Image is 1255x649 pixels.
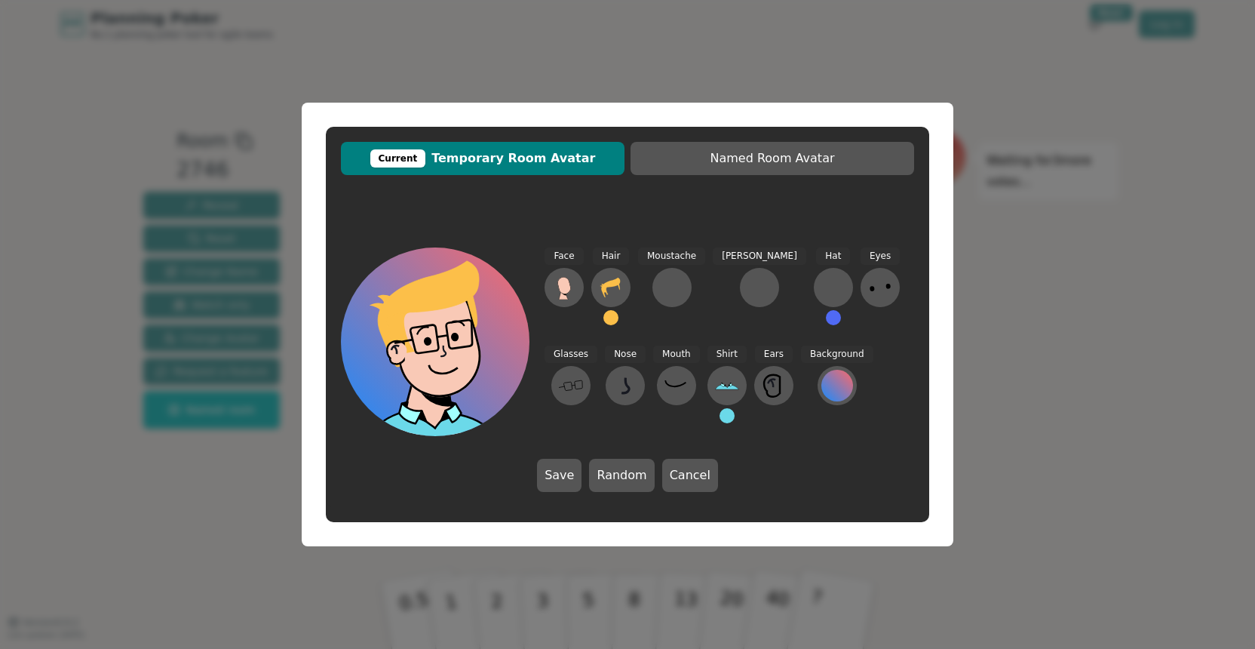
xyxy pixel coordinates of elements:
span: [PERSON_NAME] [713,248,806,265]
button: CurrentTemporary Room Avatar [341,142,624,175]
button: Random [589,459,654,492]
span: Mouth [653,346,700,363]
span: Hat [816,248,850,265]
span: Named Room Avatar [638,149,907,168]
button: Save [537,459,581,492]
span: Moustache [638,248,705,265]
span: Ears [755,346,793,363]
span: Hair [593,248,630,265]
span: Temporary Room Avatar [348,149,617,168]
span: Nose [605,346,646,363]
span: Glasses [545,346,597,363]
div: Current [370,149,426,168]
span: Shirt [707,346,747,363]
span: Background [801,346,873,363]
button: Cancel [662,459,718,492]
span: Face [545,248,583,265]
button: Named Room Avatar [631,142,914,175]
span: Eyes [861,248,900,265]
